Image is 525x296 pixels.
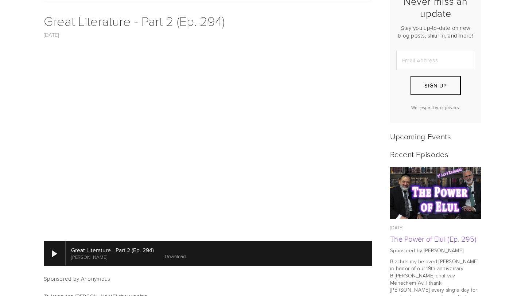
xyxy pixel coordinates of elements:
[411,76,461,95] button: Sign Up
[390,234,477,244] a: The Power of Elul (Ep. 295)
[44,31,59,39] a: [DATE]
[44,274,372,283] p: Sponsored by Anonymous
[390,149,481,159] h2: Recent Episodes
[390,247,481,254] p: Sponsored by [PERSON_NAME]
[396,51,475,70] input: Email Address
[390,224,404,231] time: [DATE]
[165,253,186,260] a: Download
[396,104,475,110] p: We respect your privacy.
[390,167,481,219] a: The Power of Elul (Ep. 295)
[390,132,481,141] h2: Upcoming Events
[390,167,482,219] img: The Power of Elul (Ep. 295)
[44,12,225,30] a: Great Literature - Part 2 (Ep. 294)
[396,24,475,39] p: Stay you up-to-date on new blog posts, shiurim, and more!
[424,82,447,89] span: Sign Up
[44,48,372,233] iframe: To enrich screen reader interactions, please activate Accessibility in Grammarly extension settings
